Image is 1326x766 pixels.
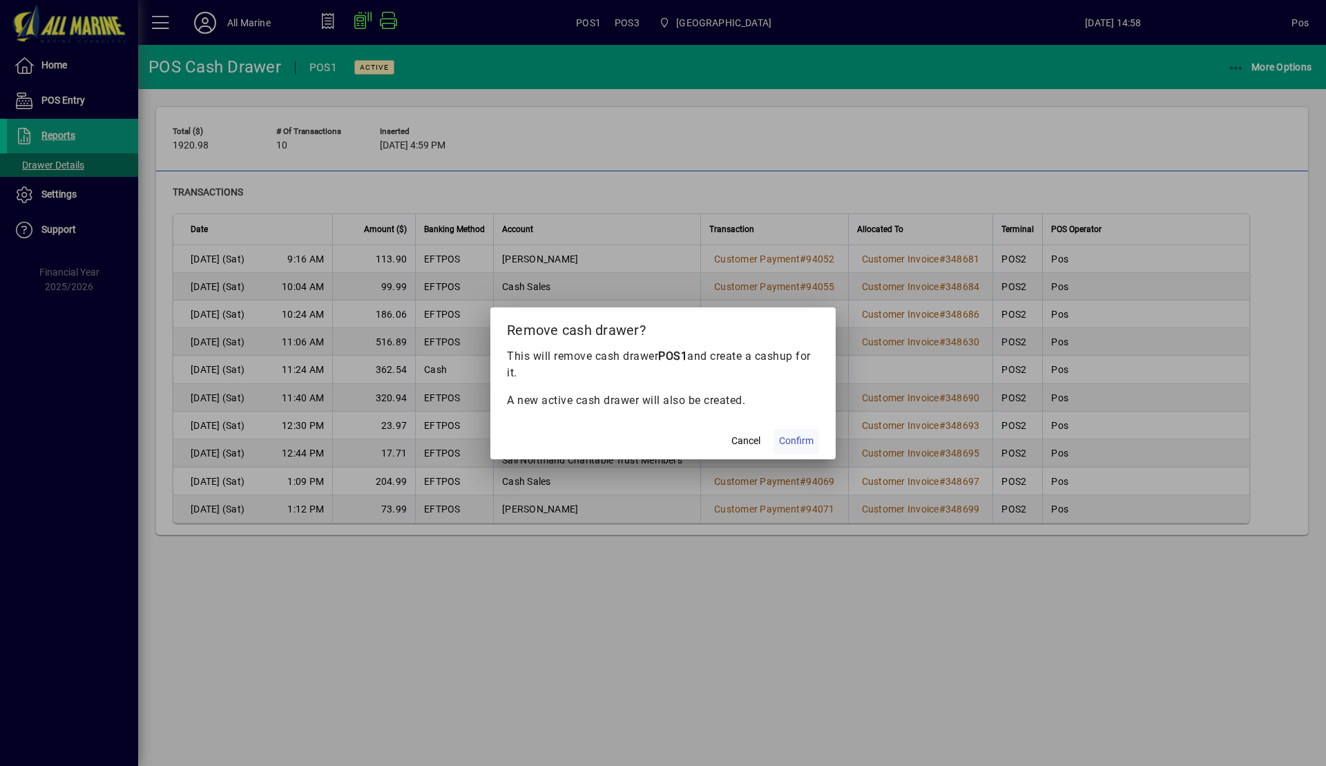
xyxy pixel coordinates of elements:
[658,350,687,363] b: POS1
[731,434,760,448] span: Cancel
[490,307,836,347] h2: Remove cash drawer?
[507,392,819,409] p: A new active cash drawer will also be created.
[507,348,819,381] p: This will remove cash drawer and create a cashup for it.
[773,429,819,454] button: Confirm
[724,429,768,454] button: Cancel
[779,434,814,448] span: Confirm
